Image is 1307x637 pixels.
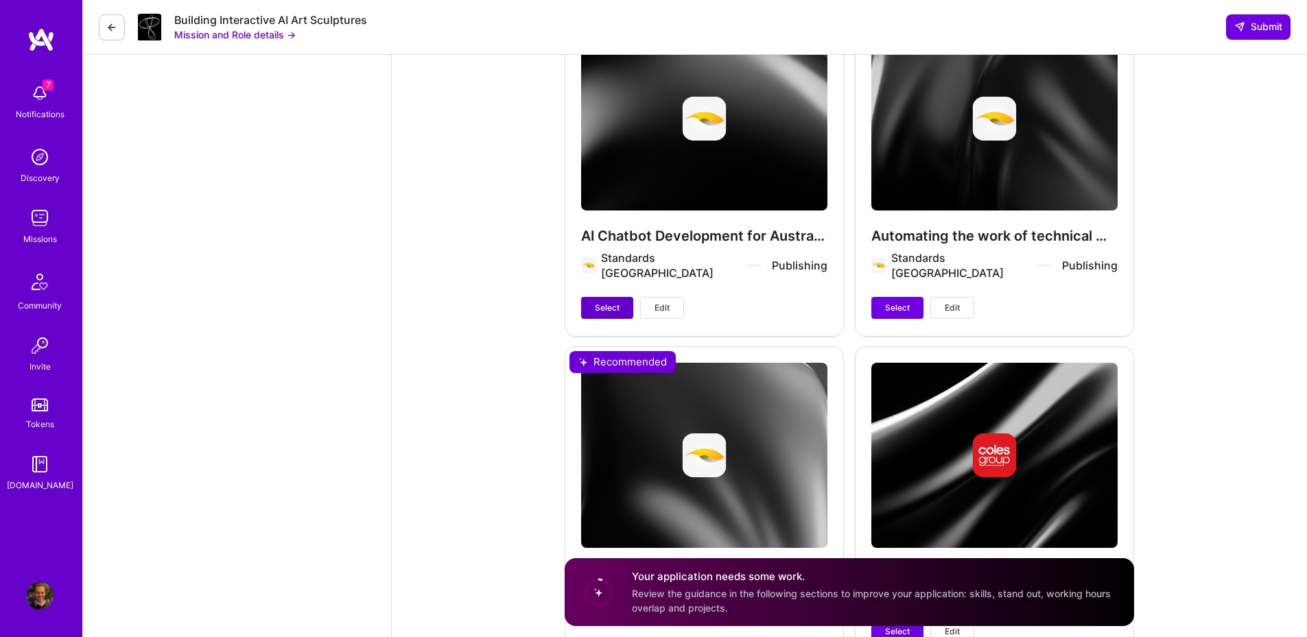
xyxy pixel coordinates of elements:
[1226,14,1291,39] button: Submit
[30,359,51,374] div: Invite
[26,80,54,107] img: bell
[21,171,60,185] div: Discovery
[871,297,923,319] button: Select
[1234,20,1282,34] span: Submit
[27,27,55,52] img: logo
[655,302,670,314] span: Edit
[26,143,54,171] img: discovery
[16,107,64,121] div: Notifications
[23,265,56,298] img: Community
[930,297,974,319] button: Edit
[43,80,54,91] span: 7
[581,297,633,319] button: Select
[18,298,62,313] div: Community
[945,302,960,314] span: Edit
[32,398,48,411] img: tokens
[640,297,684,319] button: Edit
[138,14,161,41] img: Company Logo
[174,27,296,42] button: Mission and Role details →
[26,332,54,359] img: Invite
[26,204,54,232] img: teamwork
[632,588,1111,614] span: Review the guidance in the following sections to improve your application: skills, stand out, wor...
[23,232,57,246] div: Missions
[1234,21,1245,32] i: icon SendLight
[885,302,910,314] span: Select
[26,582,54,610] img: User Avatar
[26,417,54,431] div: Tokens
[7,478,73,492] div: [DOMAIN_NAME]
[595,302,620,314] span: Select
[174,13,367,27] div: Building Interactive AI Art Sculptures
[106,22,117,33] i: icon LeftArrowDark
[26,450,54,478] img: guide book
[632,569,1118,584] h4: Your application needs some work.
[23,582,57,610] a: User Avatar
